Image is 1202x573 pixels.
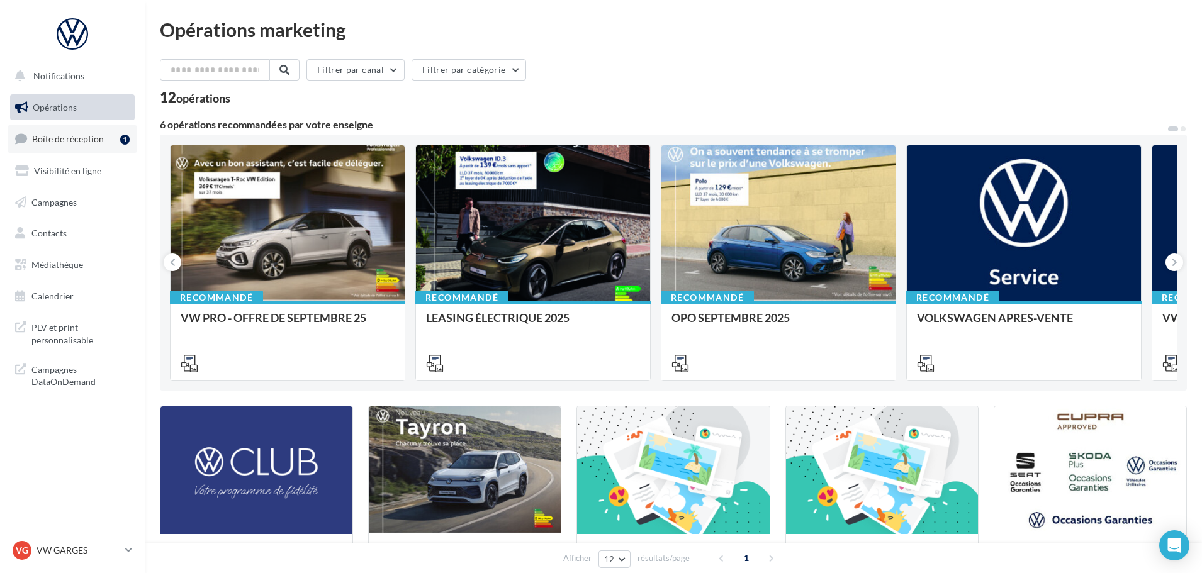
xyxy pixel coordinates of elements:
span: 1 [736,548,756,568]
div: 1 [120,135,130,145]
a: Opérations [8,94,137,121]
span: Visibilité en ligne [34,165,101,176]
span: résultats/page [638,552,690,564]
span: Médiathèque [31,259,83,270]
div: 6 opérations recommandées par votre enseigne [160,120,1167,130]
p: VW GARGES [37,544,120,557]
div: OPO SEPTEMBRE 2025 [671,311,885,337]
a: Contacts [8,220,137,247]
a: Visibilité en ligne [8,158,137,184]
span: 12 [604,554,615,564]
div: VOLKSWAGEN APRES-VENTE [917,311,1131,337]
button: 12 [598,550,631,568]
div: LEASING ÉLECTRIQUE 2025 [426,311,640,337]
div: opérations [176,92,230,104]
div: Opérations marketing [160,20,1187,39]
a: Campagnes [8,189,137,216]
div: Open Intercom Messenger [1159,530,1189,560]
span: PLV et print personnalisable [31,319,130,346]
button: Filtrer par catégorie [412,59,526,81]
a: PLV et print personnalisable [8,314,137,351]
div: Recommandé [661,291,754,304]
div: Recommandé [906,291,999,304]
div: 12 [160,91,230,104]
span: Campagnes [31,196,77,207]
div: Recommandé [415,291,508,304]
span: Campagnes DataOnDemand [31,361,130,388]
span: Contacts [31,228,67,238]
a: Campagnes DataOnDemand [8,356,137,393]
button: Notifications [8,63,132,89]
a: Boîte de réception1 [8,125,137,152]
span: Calendrier [31,291,74,301]
a: VG VW GARGES [10,538,135,562]
span: VG [16,544,28,557]
div: Recommandé [170,291,263,304]
span: Afficher [563,552,592,564]
a: Médiathèque [8,252,137,278]
a: Calendrier [8,283,137,309]
div: VW PRO - OFFRE DE SEPTEMBRE 25 [181,311,395,337]
button: Filtrer par canal [306,59,405,81]
span: Opérations [33,102,77,113]
span: Notifications [33,70,84,81]
span: Boîte de réception [32,133,104,144]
